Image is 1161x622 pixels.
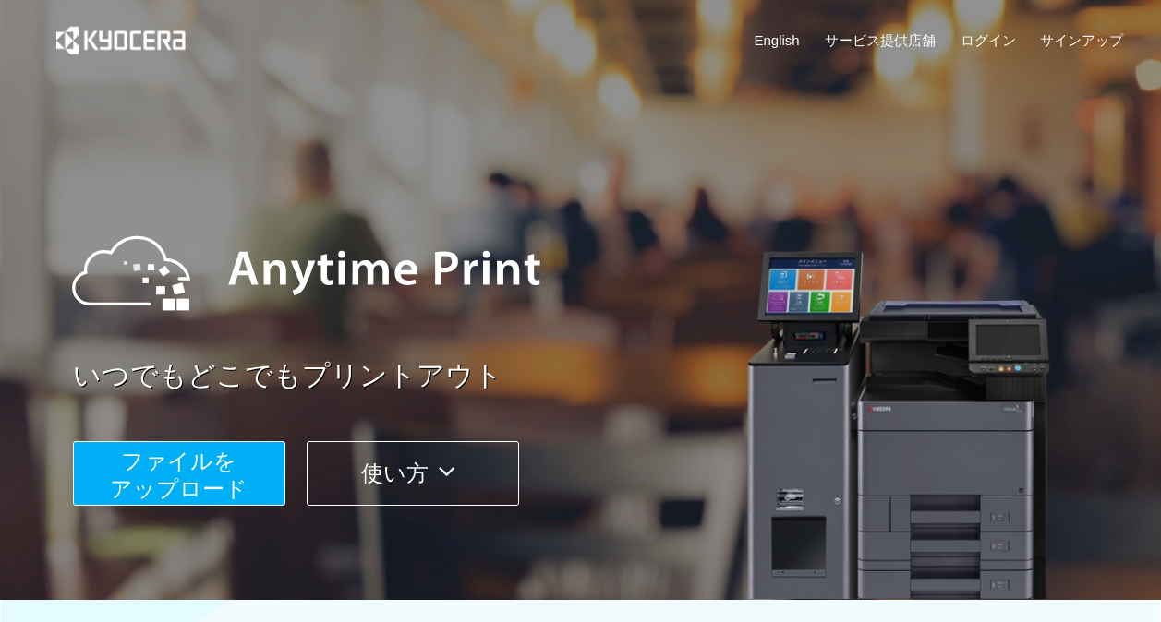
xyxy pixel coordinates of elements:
[1040,30,1123,50] a: サインアップ
[825,30,936,50] a: サービス提供店舗
[307,441,519,506] button: 使い方
[961,30,1016,50] a: ログイン
[755,30,800,50] a: English
[110,449,248,501] span: ファイルを ​​アップロード
[73,441,285,506] button: ファイルを​​アップロード
[73,356,1135,396] a: いつでもどこでもプリントアウト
